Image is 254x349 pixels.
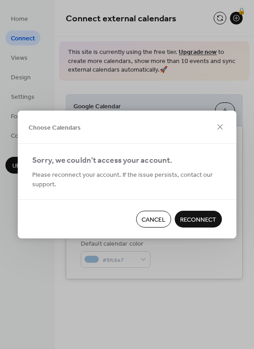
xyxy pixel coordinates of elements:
button: Reconnect [175,211,222,228]
span: Choose Calendars [29,123,81,132]
span: Please reconnect your account. If the issue persists, contact our support. [32,170,222,189]
button: Cancel [136,211,171,228]
span: Reconnect [180,215,216,225]
div: Sorry, we couldn't access your account. [32,155,220,167]
span: Cancel [142,215,166,225]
